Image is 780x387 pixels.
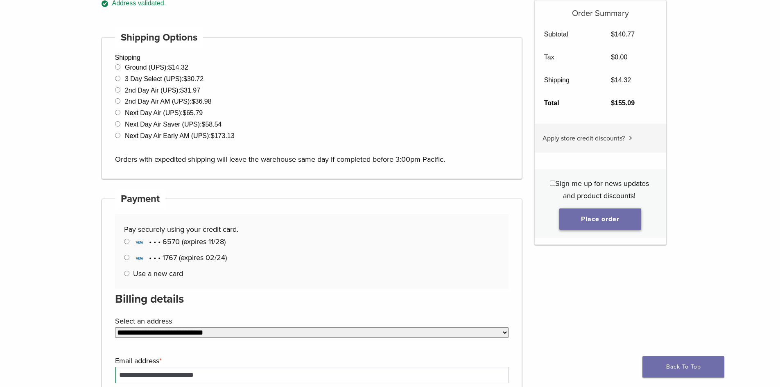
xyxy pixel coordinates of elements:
label: Select an address [115,315,507,327]
bdi: 155.09 [611,100,635,106]
span: • • • 6570 (expires 11/28) [133,237,226,246]
span: $ [168,64,172,71]
label: Ground (UPS): [125,64,188,71]
th: Subtotal [535,23,602,46]
input: Sign me up for news updates and product discounts! [550,181,555,186]
span: $ [611,100,615,106]
img: Visa [133,238,145,247]
span: $ [192,98,195,105]
bdi: 14.32 [611,77,631,84]
label: Email address [115,355,507,367]
label: Next Day Air (UPS): [125,109,203,116]
h5: Order Summary [535,0,666,18]
span: $ [180,87,184,94]
div: Shipping [102,37,522,179]
span: $ [183,109,186,116]
button: Place order [559,208,641,230]
bdi: 30.72 [183,75,203,82]
label: Use a new card [133,269,183,278]
h4: Payment [115,189,166,209]
label: 2nd Day Air (UPS): [125,87,200,94]
span: $ [183,75,187,82]
bdi: 65.79 [183,109,203,116]
span: $ [211,132,215,139]
label: 3 Day Select (UPS): [125,75,203,82]
span: • • • 1767 (expires 02/24) [133,253,227,262]
bdi: 173.13 [211,132,235,139]
img: caret.svg [629,136,632,140]
label: Next Day Air Saver (UPS): [125,121,222,128]
span: $ [611,77,615,84]
label: Next Day Air Early AM (UPS): [125,132,235,139]
span: Apply store credit discounts? [543,134,625,143]
bdi: 0.00 [611,54,627,61]
span: $ [611,31,615,38]
th: Total [535,92,602,115]
bdi: 31.97 [180,87,200,94]
h3: Billing details [115,289,509,309]
h4: Shipping Options [115,28,203,48]
th: Shipping [535,69,602,92]
span: $ [611,54,615,61]
span: Sign me up for news updates and product discounts! [555,179,649,200]
p: Orders with expedited shipping will leave the warehouse same day if completed before 3:00pm Pacific. [115,141,509,165]
img: Visa [133,254,145,263]
a: Back To Top [642,356,724,378]
bdi: 14.32 [168,64,188,71]
bdi: 58.54 [202,121,222,128]
th: Tax [535,46,602,69]
label: 2nd Day Air AM (UPS): [125,98,212,105]
bdi: 140.77 [611,31,635,38]
span: $ [202,121,206,128]
p: Pay securely using your credit card. [124,223,499,235]
bdi: 36.98 [192,98,212,105]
